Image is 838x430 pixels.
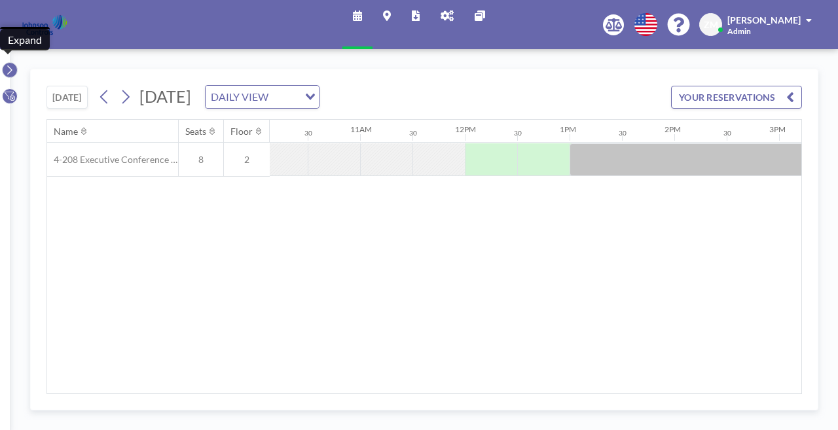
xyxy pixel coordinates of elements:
div: 30 [723,129,731,137]
div: 30 [304,129,312,137]
span: ZM [704,19,718,31]
button: [DATE] [46,86,88,109]
span: 4-208 Executive Conference Room [47,154,178,166]
input: Search for option [272,88,297,105]
div: 30 [514,129,522,137]
div: 30 [409,129,417,137]
div: Search for option [206,86,319,108]
div: 11AM [350,124,372,134]
div: 2PM [665,124,681,134]
span: Admin [727,26,751,36]
img: organization-logo [21,12,67,38]
div: 30 [619,129,627,137]
button: YOUR RESERVATIONS [671,86,802,109]
div: Floor [230,126,253,137]
div: Expand [8,33,42,46]
div: 12PM [455,124,476,134]
div: 3PM [769,124,786,134]
span: [PERSON_NAME] [727,14,801,26]
span: DAILY VIEW [208,88,271,105]
div: Name [54,126,78,137]
span: 2 [224,154,270,166]
div: Seats [185,126,206,137]
div: 1PM [560,124,576,134]
span: 8 [179,154,223,166]
span: [DATE] [139,86,191,106]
